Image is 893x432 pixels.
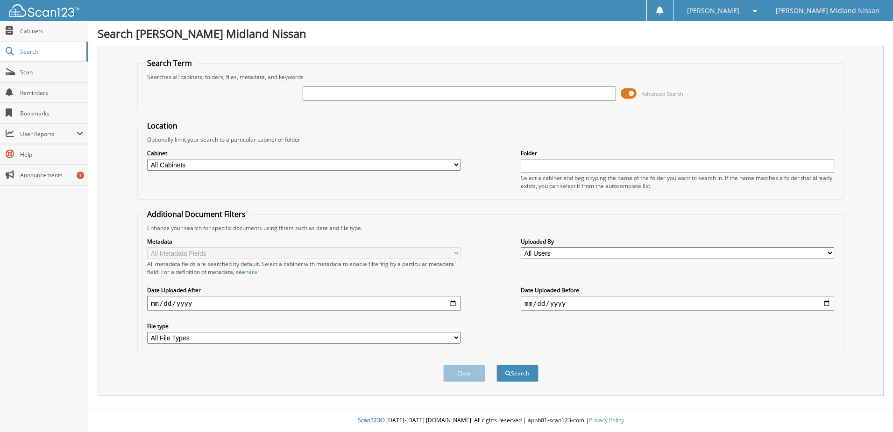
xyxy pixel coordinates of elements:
[147,260,461,276] div: All metadata fields are searched by default. Select a cabinet with metadata to enable filtering b...
[20,151,83,158] span: Help
[20,48,82,56] span: Search
[521,286,834,294] label: Date Uploaded Before
[20,89,83,97] span: Reminders
[88,409,893,432] div: © [DATE]-[DATE] [DOMAIN_NAME]. All rights reserved | appb01-scan123-com |
[142,73,839,81] div: Searches all cabinets, folders, files, metadata, and keywords
[358,416,380,424] span: Scan123
[9,4,79,17] img: scan123-logo-white.svg
[142,224,839,232] div: Enhance your search for specific documents using filters such as date and file type.
[245,268,257,276] a: here
[147,149,461,157] label: Cabinet
[77,172,84,179] div: 1
[776,8,879,14] span: [PERSON_NAME] Midland Nissan
[521,238,834,245] label: Uploaded By
[687,8,739,14] span: [PERSON_NAME]
[142,209,250,219] legend: Additional Document Filters
[20,109,83,117] span: Bookmarks
[496,365,539,382] button: Search
[142,58,197,68] legend: Search Term
[147,296,461,311] input: start
[521,174,834,190] div: Select a cabinet and begin typing the name of the folder you want to search in. If the name match...
[147,322,461,330] label: File type
[20,68,83,76] span: Scan
[142,121,182,131] legend: Location
[642,90,683,97] span: Advanced Search
[20,171,83,179] span: Announcements
[142,136,839,144] div: Optionally limit your search to a particular cabinet or folder
[521,149,834,157] label: Folder
[521,296,834,311] input: end
[443,365,485,382] button: Clear
[147,238,461,245] label: Metadata
[589,416,624,424] a: Privacy Policy
[20,130,77,138] span: User Reports
[147,286,461,294] label: Date Uploaded After
[98,26,884,41] h1: Search [PERSON_NAME] Midland Nissan
[20,27,83,35] span: Cabinets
